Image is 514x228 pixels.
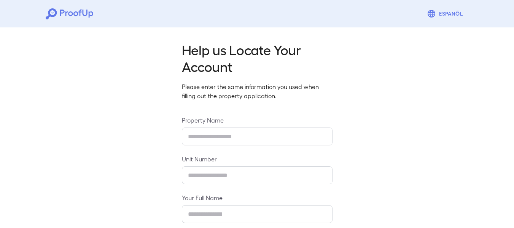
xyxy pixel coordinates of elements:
label: Your Full Name [182,193,333,202]
p: Please enter the same information you used when filling out the property application. [182,82,333,100]
label: Property Name [182,116,333,124]
h2: Help us Locate Your Account [182,41,333,75]
button: Espanõl [424,6,468,21]
label: Unit Number [182,155,333,163]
